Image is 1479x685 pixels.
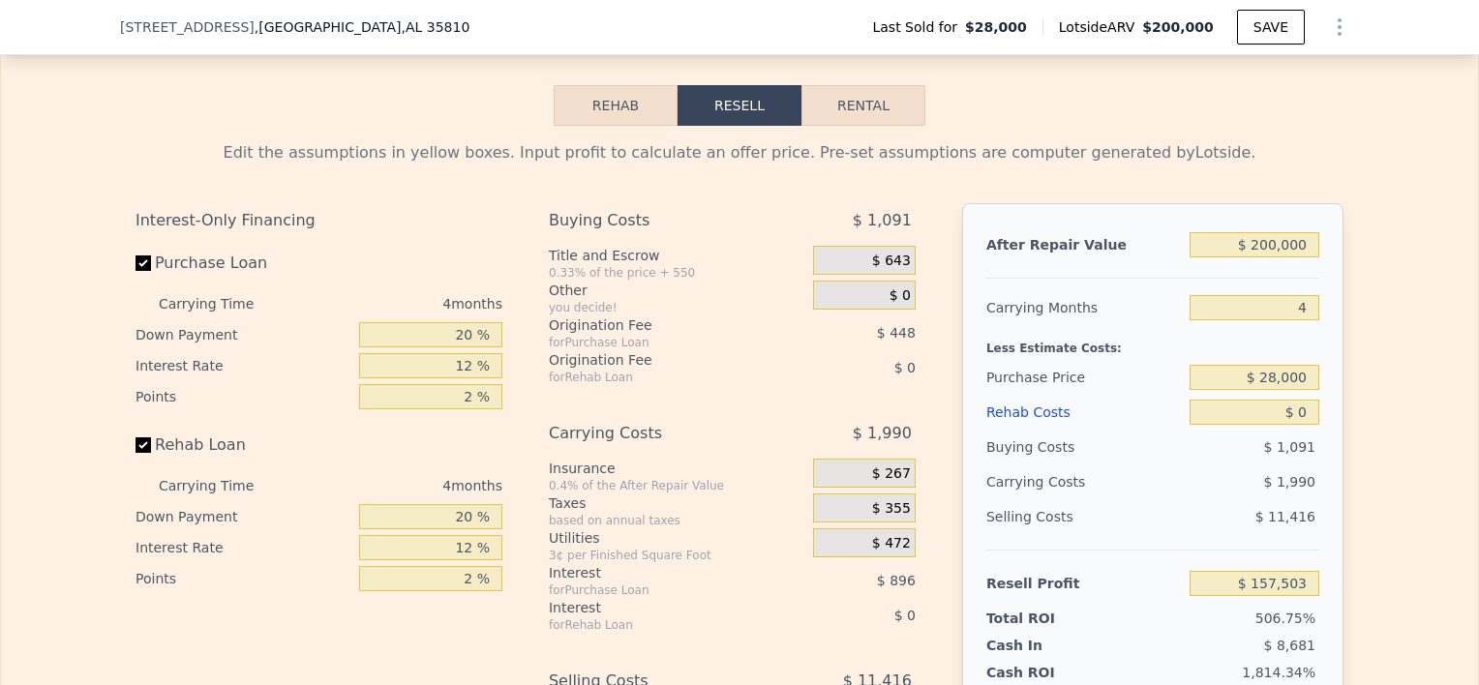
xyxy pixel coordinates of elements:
span: $ 896 [877,573,916,588]
span: $ 472 [872,535,911,552]
div: Taxes [549,493,805,513]
span: $ 8,681 [1264,638,1315,653]
div: 0.4% of the After Repair Value [549,478,805,493]
span: $ 1,091 [853,203,912,238]
div: Other [549,281,805,300]
div: Purchase Price [986,360,1182,395]
span: $ 355 [872,500,911,518]
div: 4 months [292,288,502,319]
div: Interest Rate [136,350,351,381]
span: $ 267 [872,465,911,483]
span: $200,000 [1142,19,1214,35]
div: Carrying Costs [549,416,765,451]
div: for Purchase Loan [549,582,765,598]
div: Cash In [986,636,1107,655]
div: Buying Costs [986,430,1182,464]
div: Interest Rate [136,532,351,563]
div: Cash ROI [986,663,1126,682]
span: Last Sold for [872,17,965,37]
div: for Purchase Loan [549,335,765,350]
span: $ 0 [894,608,916,623]
label: Purchase Loan [136,246,351,281]
div: Buying Costs [549,203,765,238]
span: Lotside ARV [1059,17,1142,37]
div: Total ROI [986,609,1107,628]
div: Origination Fee [549,315,765,335]
div: Carrying Costs [986,464,1107,499]
button: Resell [678,85,801,126]
div: Down Payment [136,501,351,532]
button: Rental [801,85,925,126]
div: Edit the assumptions in yellow boxes. Input profit to calculate an offer price. Pre-set assumptio... [136,141,1343,164]
label: Rehab Loan [136,428,351,462]
div: Interest-Only Financing [136,203,502,238]
input: Rehab Loan [136,437,151,453]
div: 0.33% of the price + 550 [549,265,805,281]
div: Carrying Time [159,470,285,501]
span: $ 1,091 [1264,439,1315,455]
span: $ 0 [890,287,911,305]
div: based on annual taxes [549,513,805,528]
div: Origination Fee [549,350,765,370]
div: After Repair Value [986,227,1182,262]
span: [STREET_ADDRESS] [120,17,255,37]
span: $28,000 [965,17,1027,37]
span: 1,814.34% [1242,665,1315,680]
span: 506.75% [1255,611,1315,626]
div: Title and Escrow [549,246,805,265]
div: Selling Costs [986,499,1182,534]
span: , [GEOGRAPHIC_DATA] [255,17,469,37]
div: 4 months [292,470,502,501]
div: Interest [549,563,765,582]
span: $ 643 [872,253,911,270]
input: Purchase Loan [136,255,151,271]
div: Utilities [549,528,805,548]
div: for Rehab Loan [549,370,765,385]
div: Points [136,381,351,412]
div: for Rehab Loan [549,617,765,633]
div: 3¢ per Finished Square Foot [549,548,805,563]
span: , AL 35810 [401,19,469,35]
div: Interest [549,598,765,617]
span: $ 1,990 [853,416,912,451]
button: Rehab [554,85,678,126]
span: $ 1,990 [1264,474,1315,490]
div: Down Payment [136,319,351,350]
div: Carrying Months [986,290,1182,325]
div: Points [136,563,351,594]
div: Resell Profit [986,566,1182,601]
div: Less Estimate Costs: [986,325,1319,360]
span: $ 0 [894,360,916,375]
div: you decide! [549,300,805,315]
div: Insurance [549,459,805,478]
button: Show Options [1320,8,1359,46]
button: SAVE [1237,10,1305,45]
div: Rehab Costs [986,395,1182,430]
span: $ 448 [877,325,916,341]
span: $ 11,416 [1255,509,1315,524]
div: Carrying Time [159,288,285,319]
